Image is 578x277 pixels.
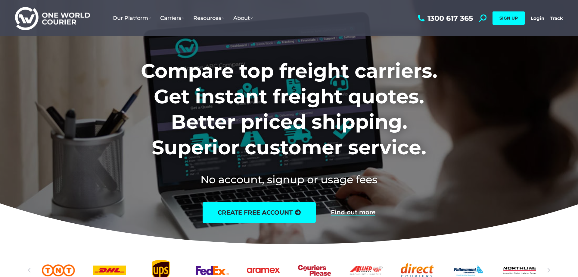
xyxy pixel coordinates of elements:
a: Our Platform [108,9,156,27]
img: One World Courier [15,6,90,30]
span: Our Platform [113,15,151,21]
a: create free account [203,202,316,223]
a: About [229,9,257,27]
span: SIGN UP [499,15,518,21]
a: Login [531,15,544,21]
h1: Compare top freight carriers. Get instant freight quotes. Better priced shipping. Superior custom... [101,58,477,160]
span: Resources [193,15,224,21]
a: Resources [189,9,229,27]
a: Carriers [156,9,189,27]
span: About [233,15,253,21]
a: Track [550,15,563,21]
a: Find out more [331,209,375,216]
span: Carriers [160,15,184,21]
h2: No account, signup or usage fees [101,172,477,187]
a: SIGN UP [493,11,525,25]
a: 1300 617 365 [416,14,473,22]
